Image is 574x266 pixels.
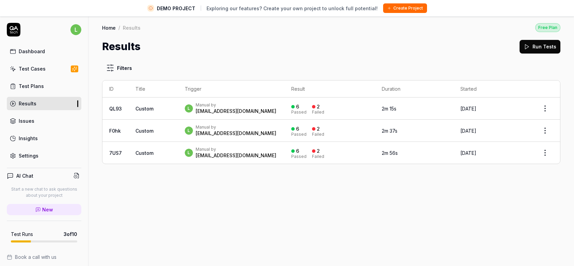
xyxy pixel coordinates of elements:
[291,132,307,136] div: Passed
[118,24,120,31] div: /
[312,154,324,159] div: Failed
[317,126,320,132] div: 2
[535,23,560,32] button: Free Plan
[135,150,153,156] span: Custom
[382,128,397,134] time: 2m 37s
[7,186,81,198] p: Start a new chat to ask questions about your project
[178,80,284,98] th: Trigger
[196,147,276,152] div: Manual by
[296,104,299,110] div: 6
[185,149,193,157] span: l
[207,5,378,12] span: Exploring our features? Create your own project to unlock full potential!
[102,24,116,31] a: Home
[460,128,476,134] time: [DATE]
[19,48,45,55] div: Dashboard
[102,61,136,75] button: Filters
[7,45,81,58] a: Dashboard
[312,110,324,114] div: Failed
[383,3,427,13] button: Create Project
[382,106,396,112] time: 2m 15s
[64,231,77,238] span: 3 of 10
[317,148,320,154] div: 2
[196,108,276,115] div: [EMAIL_ADDRESS][DOMAIN_NAME]
[7,132,81,145] a: Insights
[317,104,320,110] div: 2
[7,62,81,75] a: Test Cases
[291,110,307,114] div: Passed
[19,83,44,90] div: Test Plans
[135,128,153,134] span: Custom
[70,23,81,36] button: l
[109,128,121,134] a: F0hk
[7,97,81,110] a: Results
[185,104,193,113] span: l
[102,80,129,98] th: ID
[157,5,195,12] span: DEMO PROJECT
[19,100,36,107] div: Results
[123,24,141,31] div: Results
[16,172,33,179] h4: AI Chat
[296,126,299,132] div: 6
[460,150,476,156] time: [DATE]
[7,204,81,215] a: New
[11,231,33,237] h5: Test Runs
[129,80,178,98] th: Title
[7,149,81,162] a: Settings
[196,152,276,159] div: [EMAIL_ADDRESS][DOMAIN_NAME]
[7,114,81,128] a: Issues
[135,106,153,112] span: Custom
[454,80,530,98] th: Started
[7,253,81,261] a: Book a call with us
[296,148,299,154] div: 6
[185,127,193,135] span: l
[70,24,81,35] span: l
[375,80,454,98] th: Duration
[196,130,276,137] div: [EMAIL_ADDRESS][DOMAIN_NAME]
[196,124,276,130] div: Manual by
[382,150,398,156] time: 2m 56s
[19,65,46,72] div: Test Cases
[312,132,324,136] div: Failed
[291,154,307,159] div: Passed
[19,117,34,124] div: Issues
[109,150,122,156] a: 7US7
[284,80,375,98] th: Result
[102,39,141,54] h1: Results
[109,106,122,112] a: QL93
[460,106,476,112] time: [DATE]
[19,152,38,159] div: Settings
[15,253,56,261] span: Book a call with us
[42,206,53,213] span: New
[520,40,560,54] button: Run Tests
[19,135,38,142] div: Insights
[7,79,81,93] a: Test Plans
[196,102,276,108] div: Manual by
